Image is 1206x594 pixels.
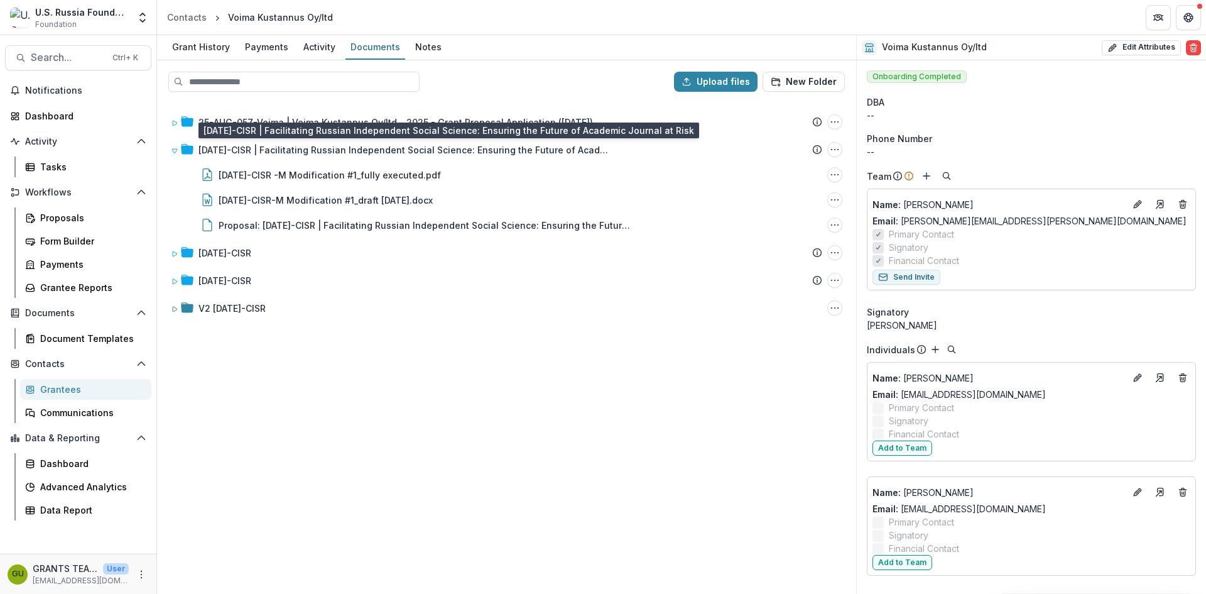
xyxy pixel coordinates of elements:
[1102,40,1181,55] button: Edit Attributes
[166,187,847,212] div: [DATE]-CISR-M Modification #1_draft [DATE].docx22-DEC-25-CISR-M Modification #1_draft 2-16-22.doc...
[5,182,151,202] button: Open Workflows
[219,168,441,182] div: [DATE]-CISR -M Modification #1_fully executed.pdf
[240,38,293,56] div: Payments
[40,406,141,419] div: Communications
[872,216,898,226] span: Email:
[867,170,891,183] p: Team
[867,109,1196,122] div: --
[889,228,954,241] span: Primary Contact
[867,305,909,319] span: Signatory
[166,212,847,238] div: Proposal: [DATE]-CISR | Facilitating Russian Independent Social Science: Ensuring the Future of A...
[1186,40,1201,55] button: Delete
[20,157,151,177] a: Tasks
[134,567,149,582] button: More
[219,194,433,207] div: [DATE]-CISR-M Modification #1_draft [DATE].docx
[20,277,151,298] a: Grantee Reports
[33,562,98,575] p: GRANTS TEAM @ USRF
[40,457,141,470] div: Dashboard
[20,379,151,400] a: Grantees
[872,502,1046,515] a: Email: [EMAIL_ADDRESS][DOMAIN_NAME]
[166,295,847,321] div: V2 [DATE]-CISRV2 22-DEC-25-CISR Options
[40,281,141,294] div: Grantee Reports
[40,383,141,396] div: Grantees
[166,268,847,293] div: [DATE]-CISR22-AUG-30-CISR Options
[889,515,954,529] span: Primary Contact
[33,575,129,586] p: [EMAIL_ADDRESS][DOMAIN_NAME]
[20,207,151,228] a: Proposals
[872,214,1187,228] a: Email: [PERSON_NAME][EMAIL_ADDRESS][PERSON_NAME][DOMAIN_NAME]
[872,441,932,456] button: Add to Team
[919,168,934,184] button: Add
[228,11,333,24] div: Voima Kustannus Oy/ltd
[928,342,943,357] button: Add
[889,401,954,414] span: Primary Contact
[31,52,105,63] span: Search...
[872,198,1125,211] p: [PERSON_NAME]
[198,143,613,157] div: [DATE]-CISR | Facilitating Russian Independent Social Science: Ensuring the Future of Academic Jo...
[5,131,151,151] button: Open Activity
[882,42,987,53] h2: Voima Kustannus Oy/ltd
[410,38,447,56] div: Notes
[20,476,151,497] a: Advanced Analytics
[40,332,141,345] div: Document Templates
[198,274,251,287] div: [DATE]-CISR
[1130,370,1145,385] button: Edit
[872,198,1125,211] a: Name: [PERSON_NAME]
[827,192,842,207] button: 22-DEC-25-CISR-M Modification #1_draft 2-16-22.docx Options
[872,486,1125,499] p: [PERSON_NAME]
[872,389,898,400] span: Email:
[298,38,340,56] div: Activity
[40,258,141,271] div: Payments
[167,38,235,56] div: Grant History
[40,234,141,248] div: Form Builder
[166,162,847,187] div: [DATE]-CISR -M Modification #1_fully executed.pdf22-DEC-25-CISR -M Modification #1_fully executed...
[5,354,151,374] button: Open Contacts
[25,359,131,370] span: Contacts
[872,487,901,498] span: Name :
[827,273,842,288] button: 22-AUG-30-CISR Options
[827,167,842,182] button: 22-DEC-25-CISR -M Modification #1_fully executed.pdf Options
[20,500,151,520] a: Data Report
[166,240,847,265] div: [DATE]-CISR20-AUG-01-CISR Options
[872,199,901,210] span: Name :
[1176,5,1201,30] button: Get Help
[40,211,141,224] div: Proposals
[166,109,847,135] div: 25-AUG-057-Voima | Voima Kustannus Oy/ltd - 2025 - Grant Proposal Application ([DATE]) 25-AUG-057...
[872,555,932,570] button: Add to Team
[872,503,898,514] span: Email:
[35,6,129,19] div: U.S. Russia Foundation
[827,245,842,260] button: 20-AUG-01-CISR Options
[198,302,266,315] div: V2 [DATE]-CISR
[1146,5,1171,30] button: Partners
[103,563,129,575] p: User
[872,371,1125,385] p: [PERSON_NAME]
[763,72,845,92] button: New Folder
[5,428,151,448] button: Open Data & Reporting
[219,219,633,232] div: Proposal: [DATE]-CISR | Facilitating Russian Independent Social Science: Ensuring the Future of A...
[5,303,151,323] button: Open Documents
[166,137,847,162] div: [DATE]-CISR | Facilitating Russian Independent Social Science: Ensuring the Future of Academic Jo...
[40,160,141,173] div: Tasks
[35,19,77,30] span: Foundation
[345,35,405,60] a: Documents
[20,254,151,275] a: Payments
[345,38,405,56] div: Documents
[827,142,842,157] button: 22-DEC-25-CISR | Facilitating Russian Independent Social Science: Ensuring the Future of Academic...
[162,8,212,26] a: Contacts
[5,106,151,126] a: Dashboard
[40,480,141,493] div: Advanced Analytics
[867,96,884,109] span: DBA
[867,145,1196,158] div: --
[944,342,959,357] button: Search
[872,373,901,383] span: Name :
[889,542,959,555] span: Financial Contact
[674,72,758,92] button: Upload files
[1130,485,1145,500] button: Edit
[20,231,151,251] a: Form Builder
